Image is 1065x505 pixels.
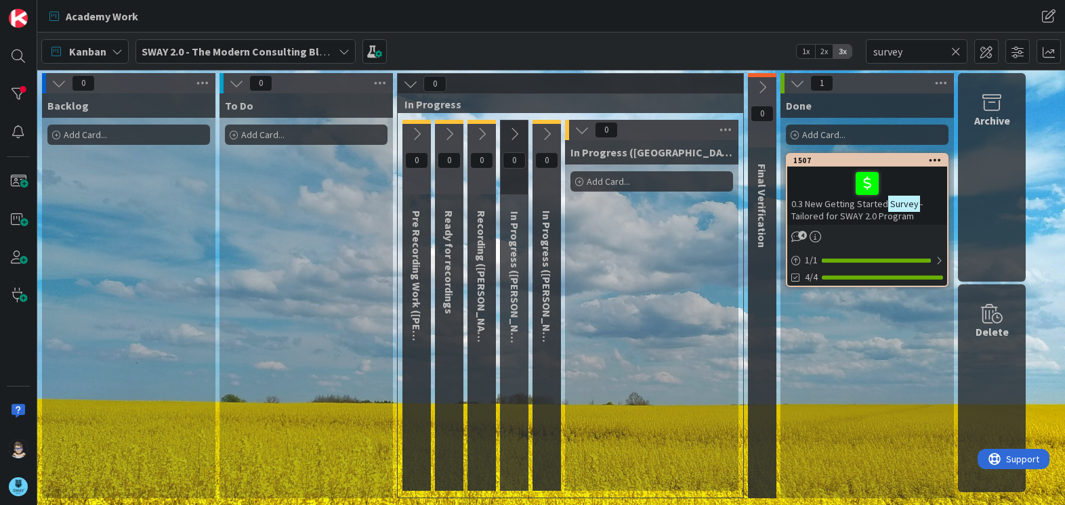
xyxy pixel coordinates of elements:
[47,99,89,112] span: Backlog
[755,164,769,248] span: Final Verification
[791,198,888,210] span: 0.3 New Getting Started
[787,154,947,167] div: 1507
[142,45,355,58] b: SWAY 2.0 - The Modern Consulting Blueprint
[249,75,272,91] span: 0
[535,152,558,169] span: 0
[66,8,138,24] span: Academy Work
[974,112,1010,129] div: Archive
[64,129,107,141] span: Add Card...
[751,106,774,122] span: 0
[9,439,28,458] img: TP
[866,39,967,64] input: Quick Filter...
[405,152,428,169] span: 0
[787,154,947,225] div: 15070.3 New Getting StartedSurvey- Tailored for SWAY 2.0 Program
[810,75,833,91] span: 1
[570,146,733,159] span: In Progress (Tana)
[438,152,461,169] span: 0
[41,4,146,28] a: Academy Work
[793,156,947,165] div: 1507
[802,129,845,141] span: Add Card...
[888,196,920,211] mark: Survey
[423,76,446,92] span: 0
[587,175,630,188] span: Add Card...
[805,253,818,267] span: 1 / 1
[508,211,522,360] span: In Progress (Barb)
[791,198,923,222] span: - Tailored for SWAY 2.0 Program
[540,211,554,359] span: In Progress (Fike)
[28,2,62,18] span: Support
[72,75,95,91] span: 0
[69,43,106,60] span: Kanban
[786,99,812,112] span: Done
[9,9,28,28] img: Visit kanbanzone.com
[241,129,285,141] span: Add Card...
[815,45,833,58] span: 2x
[787,252,947,269] div: 1/1
[503,152,526,169] span: 0
[410,211,423,400] span: Pre Recording Work (Marina)
[833,45,852,58] span: 3x
[225,99,253,112] span: To Do
[786,153,948,287] a: 15070.3 New Getting StartedSurvey- Tailored for SWAY 2.0 Program1/14/4
[797,45,815,58] span: 1x
[442,211,456,314] span: Ready for recordings
[798,231,807,240] span: 4
[595,122,618,138] span: 0
[805,270,818,284] span: 4/4
[9,477,28,496] img: avatar
[475,211,488,353] span: Recording (Marina)
[470,152,493,169] span: 0
[404,97,726,111] span: In Progress
[976,324,1009,340] div: Delete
